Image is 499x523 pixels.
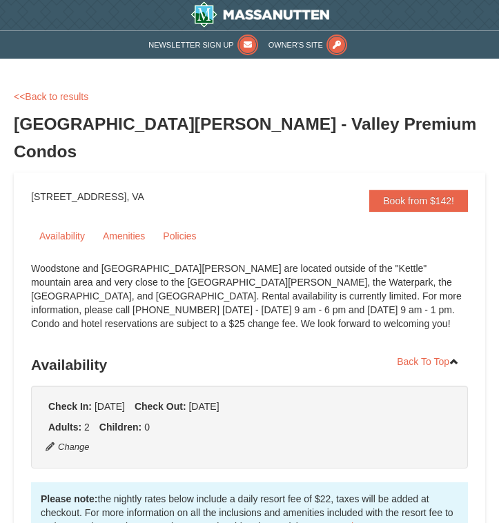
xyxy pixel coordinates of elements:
[148,41,233,49] span: Newsletter Sign Up
[148,41,257,49] a: Newsletter Sign Up
[21,1,499,28] a: Massanutten Resort
[48,422,81,433] strong: Adults:
[95,401,125,412] span: [DATE]
[388,351,468,372] a: Back To Top
[84,422,90,433] span: 2
[14,91,88,102] a: <<Back to results
[144,422,150,433] span: 0
[190,1,329,28] img: Massanutten Resort Logo
[31,261,468,344] div: Woodstone and [GEOGRAPHIC_DATA][PERSON_NAME] are located outside of the "Kettle" mountain area an...
[369,190,468,212] a: Book from $142!
[41,493,97,504] strong: Please note:
[268,41,323,49] span: Owner's Site
[48,401,92,412] strong: Check In:
[14,110,485,166] h3: [GEOGRAPHIC_DATA][PERSON_NAME] - Valley Premium Condos
[155,226,204,246] a: Policies
[45,440,90,455] button: Change
[135,401,186,412] strong: Check Out:
[188,401,219,412] span: [DATE]
[99,422,141,433] strong: Children:
[268,41,347,49] a: Owner's Site
[95,226,153,246] a: Amenities
[31,351,468,379] h3: Availability
[31,226,93,246] a: Availability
